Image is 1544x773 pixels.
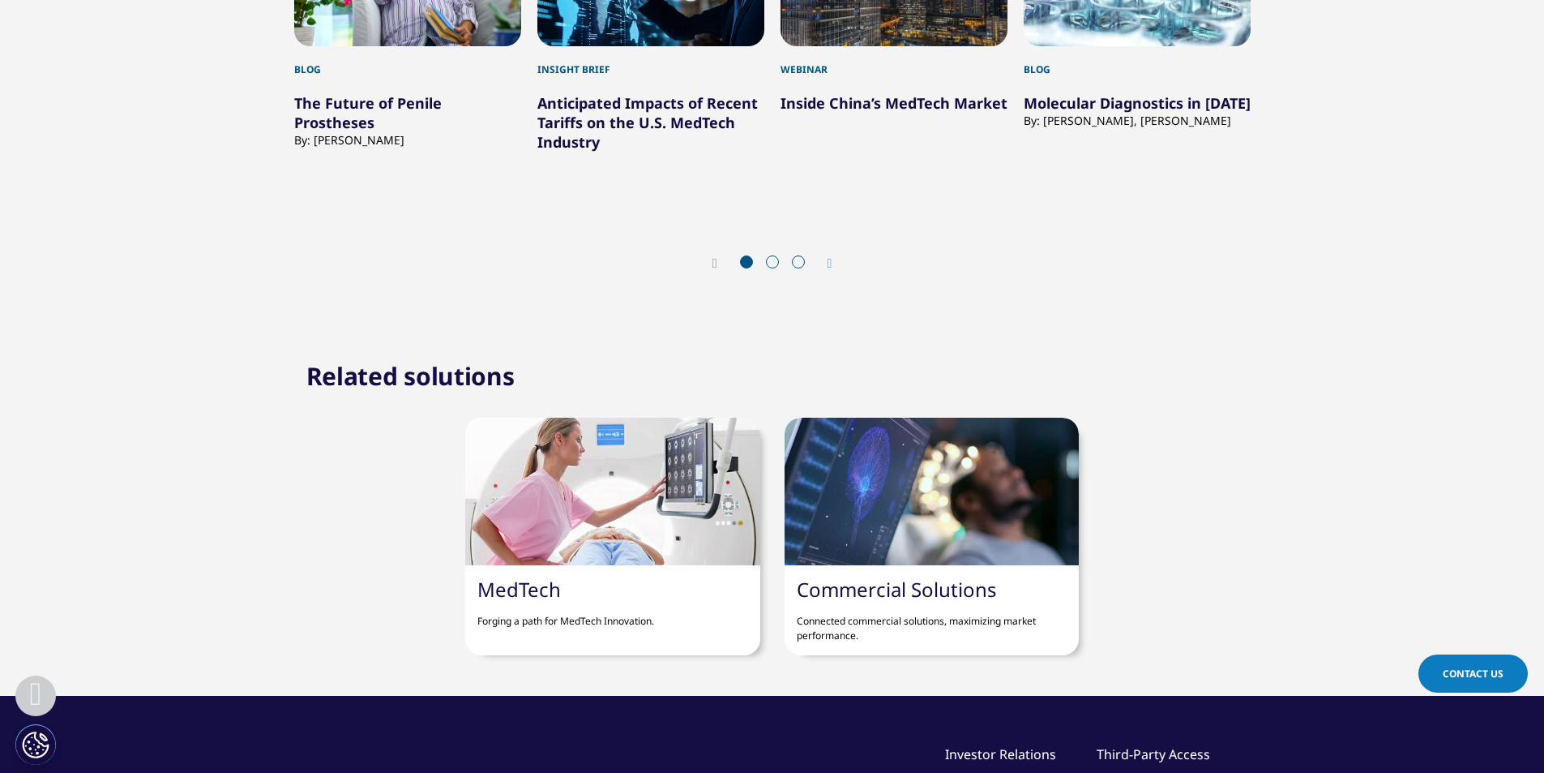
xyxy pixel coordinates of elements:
[1443,667,1503,681] span: Contact Us
[1097,745,1210,763] a: Third-Party Access
[1024,46,1251,77] div: Blog
[537,93,758,152] a: Anticipated Impacts of Recent Tariffs on the U.S. MedTech Industry
[712,256,734,271] div: Previous slide
[15,724,56,765] button: Cookie Settings
[781,46,1007,77] div: Webinar
[797,602,1067,643] p: Connected commercial solutions, maximizing market performance.
[1024,93,1251,113] a: Molecular Diagnostics in [DATE]
[294,93,442,132] a: The Future of Penile Prostheses
[1024,113,1251,128] div: By: [PERSON_NAME], [PERSON_NAME]
[294,46,521,77] div: Blog
[1418,655,1528,693] a: Contact Us
[306,360,515,393] h2: Related solutions
[797,576,997,603] a: Commercial Solutions
[781,93,1007,113] a: Inside China’s MedTech Market
[811,256,832,271] div: Next slide
[945,745,1056,763] a: Investor Relations
[477,602,747,629] p: Forging a path for MedTech Innovation.
[477,576,561,603] a: MedTech
[294,132,521,148] div: By: [PERSON_NAME]
[537,46,764,77] div: Insight Brief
